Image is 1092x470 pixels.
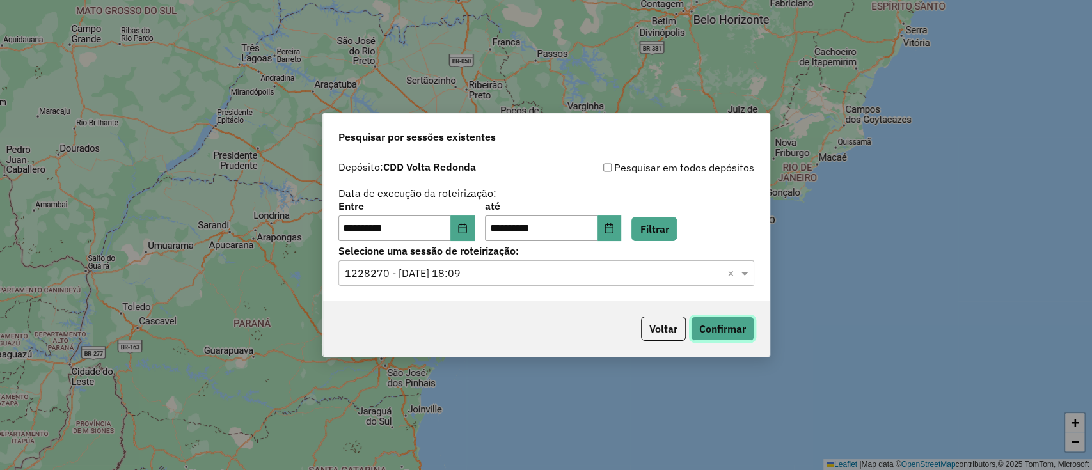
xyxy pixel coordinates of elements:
[641,317,686,341] button: Voltar
[485,198,621,214] label: até
[546,160,754,175] div: Pesquisar em todos depósitos
[338,198,475,214] label: Entre
[383,161,476,173] strong: CDD Volta Redonda
[631,217,677,241] button: Filtrar
[338,129,496,145] span: Pesquisar por sessões existentes
[691,317,754,341] button: Confirmar
[338,159,476,175] label: Depósito:
[338,185,496,201] label: Data de execução da roteirização:
[338,243,754,258] label: Selecione uma sessão de roteirização:
[597,215,622,241] button: Choose Date
[727,265,738,281] span: Clear all
[450,215,475,241] button: Choose Date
